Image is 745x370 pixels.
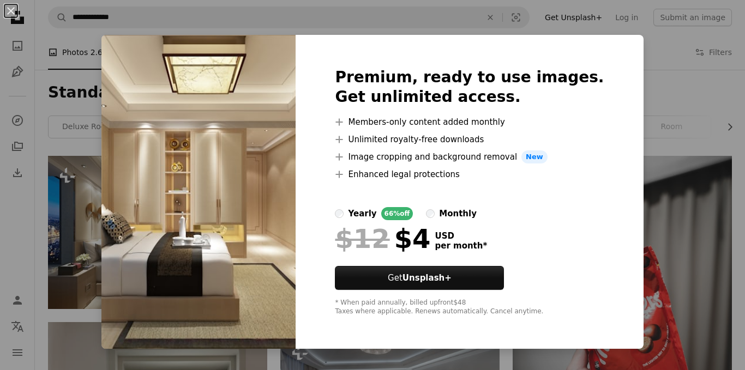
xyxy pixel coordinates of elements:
div: $4 [335,225,430,253]
span: $12 [335,225,389,253]
strong: Unsplash+ [402,273,452,283]
li: Unlimited royalty-free downloads [335,133,604,146]
span: per month * [435,241,487,251]
span: USD [435,231,487,241]
li: Image cropping and background removal [335,150,604,163]
input: monthly [426,209,435,218]
input: yearly66%off [335,209,344,218]
span: New [521,150,548,163]
li: Members-only content added monthly [335,116,604,129]
div: 66% off [381,207,413,220]
li: Enhanced legal protections [335,168,604,181]
button: GetUnsplash+ [335,266,504,290]
h2: Premium, ready to use images. Get unlimited access. [335,68,604,107]
div: * When paid annually, billed upfront $48 Taxes where applicable. Renews automatically. Cancel any... [335,299,604,316]
div: yearly [348,207,376,220]
img: premium_photo-1661963657190-ecdd1ca794f9 [101,35,296,349]
div: monthly [439,207,477,220]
